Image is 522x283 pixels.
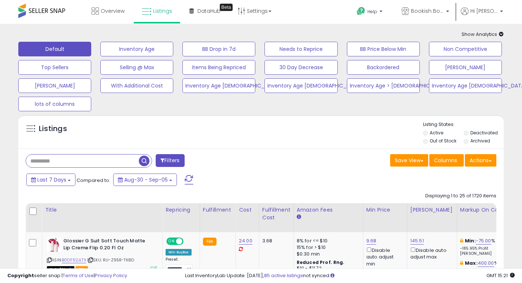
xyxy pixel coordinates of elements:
[153,7,172,15] span: Listings
[297,206,360,214] div: Amazon Fees
[297,251,358,257] div: $0.30 min
[351,1,390,24] a: Help
[478,260,494,267] a: 400.00
[156,154,184,167] button: Filters
[182,238,194,245] span: OFF
[7,272,127,279] div: seller snap | |
[465,154,496,167] button: Actions
[95,272,127,279] a: Privacy Policy
[423,121,504,128] p: Listing States:
[297,265,358,272] div: $10 - $11.72
[410,206,454,214] div: [PERSON_NAME]
[18,42,91,56] button: Default
[220,4,233,11] div: Tooltip anchor
[100,60,173,75] button: Selling @ Max
[410,246,451,260] div: Disable auto adjust max
[18,60,91,75] button: Top Sellers
[462,31,504,38] span: Show Analytics
[182,42,255,56] button: BB Drop in 7d
[18,97,91,111] button: lots of columns
[460,246,521,256] p: -185.95% Profit [PERSON_NAME]
[77,177,110,184] span: Compared to:
[197,7,221,15] span: DataHub
[26,174,75,186] button: Last 7 Days
[460,260,521,273] div: %
[390,154,428,167] button: Save View
[62,257,86,263] a: B0DF92JLTX
[297,259,345,265] b: Reduced Prof. Rng.
[429,60,502,75] button: [PERSON_NAME]
[124,176,168,183] span: Aug-30 - Sep-05
[297,238,358,244] div: 8% for <= $10
[410,237,424,245] a: 145.51
[87,257,134,263] span: | SKU: RU-Z95R-TK8D
[486,272,515,279] span: 2025-09-13 15:21 GMT
[262,238,288,244] div: 3.68
[411,7,444,15] span: Bookish Bounty
[470,130,498,136] label: Deactivated
[430,130,443,136] label: Active
[297,214,301,220] small: Amazon Fees.
[264,42,337,56] button: Needs to Reprice
[366,246,401,267] div: Disable auto adjust min
[366,237,377,245] a: 9.68
[264,78,337,93] button: Inventory Age [DEMOGRAPHIC_DATA].
[37,176,66,183] span: Last 7 Days
[100,78,173,93] button: With Additional Cost
[47,266,74,272] span: All listings that are currently out of stock and unavailable for purchase on Amazon
[113,174,177,186] button: Aug-30 - Sep-05
[47,238,157,272] div: ASIN:
[461,7,503,24] a: Hi [PERSON_NAME]
[167,238,176,245] span: ON
[239,237,252,245] a: 24.00
[166,257,194,273] div: Preset:
[470,138,490,144] label: Archived
[264,60,337,75] button: 30 Day Decrease
[356,7,366,16] i: Get Help
[7,272,34,279] strong: Copyright
[75,266,88,272] span: FBA
[239,206,256,214] div: Cost
[63,272,94,279] a: Terms of Use
[100,42,173,56] button: Inventory Age
[429,154,464,167] button: Columns
[182,60,255,75] button: Items Being Repriced
[425,193,496,200] div: Displaying 1 to 25 of 1720 items
[430,138,456,144] label: Out of Stock
[203,206,233,214] div: Fulfillment
[262,206,290,221] div: Fulfillment Cost
[347,42,420,56] button: BB Price Below Min
[39,124,67,134] h5: Listings
[434,157,457,164] span: Columns
[182,78,255,93] button: Inventory Age [DEMOGRAPHIC_DATA]
[465,260,478,267] b: Max:
[297,244,358,251] div: 15% for > $10
[429,78,502,93] button: Inventory Age [DEMOGRAPHIC_DATA]
[185,272,515,279] div: Last InventoryLab Update: [DATE], not synced.
[347,60,420,75] button: Backordered
[47,238,62,252] img: 414JS-+8DUL._SL40_.jpg
[166,206,197,214] div: Repricing
[470,7,498,15] span: Hi [PERSON_NAME]
[460,238,521,256] div: %
[166,249,192,256] div: Win BuyBox
[366,206,404,214] div: Min Price
[101,7,125,15] span: Overview
[347,78,420,93] button: Inventory Age > [DEMOGRAPHIC_DATA]
[476,237,491,245] a: -75.00
[429,42,502,56] button: Non Competitive
[367,8,377,15] span: Help
[45,206,159,214] div: Title
[63,238,152,253] b: Glossier G Suit Soft Touch Matte Lip Creme Flip 0.20 Fl Oz
[203,238,216,246] small: FBA
[18,78,91,93] button: [PERSON_NAME]
[465,237,476,244] b: Min:
[264,272,303,279] a: 85 active listings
